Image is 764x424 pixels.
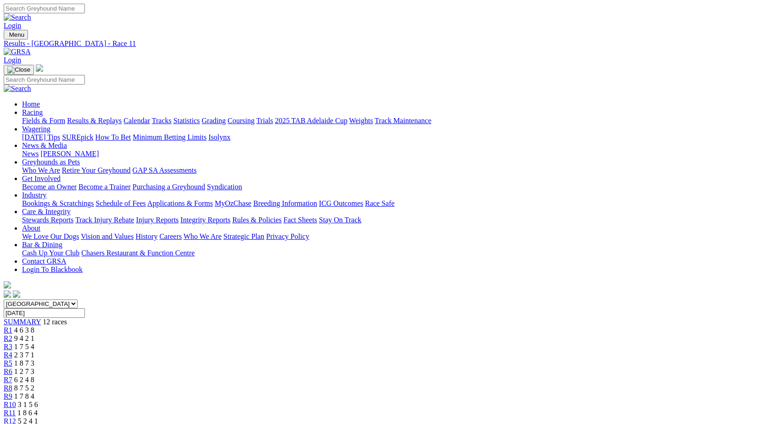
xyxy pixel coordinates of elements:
a: Get Involved [22,175,61,182]
a: Stewards Reports [22,216,73,224]
img: facebook.svg [4,290,11,298]
a: Home [22,100,40,108]
span: R3 [4,343,12,351]
a: R10 [4,401,16,408]
div: Wagering [22,133,760,141]
span: 1 7 5 4 [14,343,34,351]
a: Who We Are [184,232,222,240]
a: Privacy Policy [266,232,309,240]
a: Login [4,56,21,64]
a: Cash Up Your Club [22,249,79,257]
a: Chasers Restaurant & Function Centre [81,249,195,257]
a: Applications & Forms [147,199,213,207]
span: 1 8 7 3 [14,359,34,367]
a: Retire Your Greyhound [62,166,131,174]
input: Select date [4,308,85,318]
a: Bar & Dining [22,241,62,249]
a: Breeding Information [253,199,317,207]
a: Become an Owner [22,183,77,191]
a: Wagering [22,125,50,133]
a: Purchasing a Greyhound [133,183,205,191]
img: Search [4,85,31,93]
a: R11 [4,409,16,417]
img: logo-grsa-white.png [36,64,43,72]
div: Get Involved [22,183,760,191]
button: Toggle navigation [4,30,28,40]
a: About [22,224,40,232]
a: Rules & Policies [232,216,282,224]
img: GRSA [4,48,31,56]
a: [DATE] Tips [22,133,60,141]
a: Grading [202,117,226,124]
a: News & Media [22,141,67,149]
a: Weights [349,117,373,124]
div: Care & Integrity [22,216,760,224]
a: Isolynx [208,133,230,141]
a: History [135,232,157,240]
a: R8 [4,384,12,392]
a: Who We Are [22,166,60,174]
a: How To Bet [95,133,131,141]
span: 6 2 4 8 [14,376,34,384]
input: Search [4,75,85,85]
div: News & Media [22,150,760,158]
span: 1 7 8 4 [14,392,34,400]
a: News [22,150,39,158]
span: 12 races [43,318,67,326]
img: twitter.svg [13,290,20,298]
a: Trials [256,117,273,124]
div: About [22,232,760,241]
input: Search [4,4,85,13]
img: Search [4,13,31,22]
a: R6 [4,367,12,375]
span: 3 1 5 6 [18,401,38,408]
a: R1 [4,326,12,334]
a: 2025 TAB Adelaide Cup [275,117,347,124]
div: Racing [22,117,760,125]
a: R5 [4,359,12,367]
a: Greyhounds as Pets [22,158,80,166]
span: Menu [9,31,24,38]
a: Fact Sheets [284,216,317,224]
div: Greyhounds as Pets [22,166,760,175]
span: 8 7 5 2 [14,384,34,392]
span: 1 8 6 4 [17,409,38,417]
a: Track Injury Rebate [75,216,134,224]
a: Contact GRSA [22,257,66,265]
div: Bar & Dining [22,249,760,257]
a: R4 [4,351,12,359]
div: Results - [GEOGRAPHIC_DATA] - Race 11 [4,40,760,48]
a: ICG Outcomes [319,199,363,207]
a: Strategic Plan [223,232,264,240]
span: 4 6 3 8 [14,326,34,334]
a: Fields & Form [22,117,65,124]
a: R7 [4,376,12,384]
a: Stay On Track [319,216,361,224]
a: Minimum Betting Limits [133,133,206,141]
div: Industry [22,199,760,208]
a: SUMMARY [4,318,41,326]
a: Race Safe [365,199,394,207]
a: Integrity Reports [180,216,230,224]
span: R2 [4,334,12,342]
a: GAP SA Assessments [133,166,197,174]
a: Vision and Values [81,232,134,240]
a: R9 [4,392,12,400]
a: Statistics [173,117,200,124]
a: [PERSON_NAME] [40,150,99,158]
img: logo-grsa-white.png [4,281,11,288]
a: We Love Our Dogs [22,232,79,240]
a: Login [4,22,21,29]
a: Track Maintenance [375,117,431,124]
a: Syndication [207,183,242,191]
a: SUREpick [62,133,93,141]
a: Become a Trainer [78,183,131,191]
